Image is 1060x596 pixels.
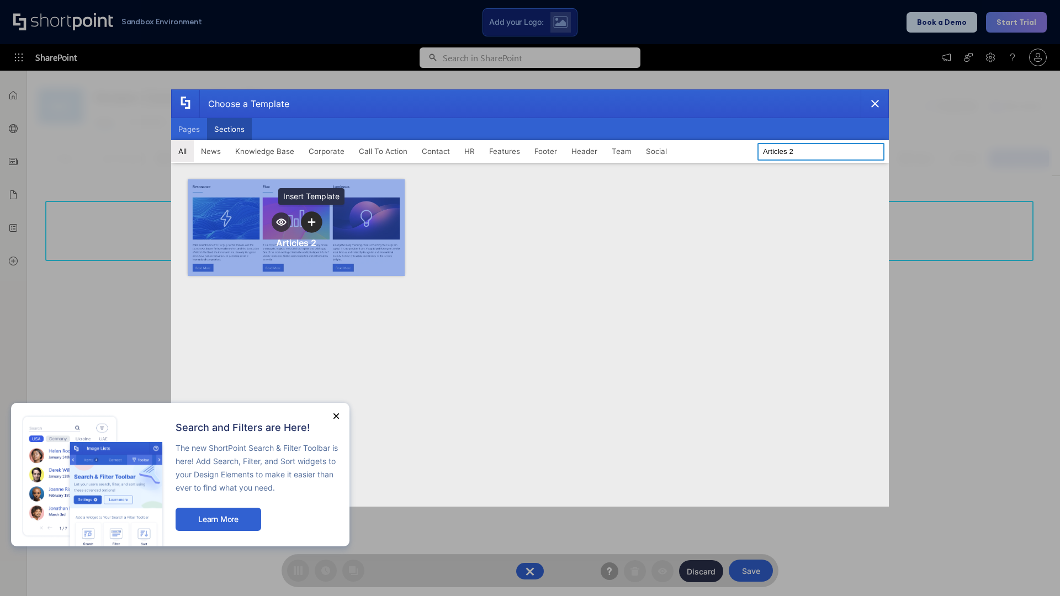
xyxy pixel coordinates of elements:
button: Contact [415,140,457,162]
button: Call To Action [352,140,415,162]
div: Articles 2 [276,237,316,248]
button: Learn More [176,508,261,531]
div: template selector [171,89,889,507]
button: Sections [207,118,252,140]
iframe: Chat Widget [1005,543,1060,596]
button: News [194,140,228,162]
h2: Search and Filters are Here! [176,422,338,433]
button: Social [639,140,674,162]
button: Footer [527,140,564,162]
button: Pages [171,118,207,140]
button: All [171,140,194,162]
div: Choose a Template [199,90,289,118]
input: Search [757,143,884,161]
button: Team [605,140,639,162]
p: The new ShortPoint Search & Filter Toolbar is here! Add Search, Filter, and Sort widgets to your ... [176,441,338,494]
button: Header [564,140,605,162]
img: new feature image [22,414,165,546]
button: Corporate [301,140,352,162]
button: Features [482,140,527,162]
button: Knowledge Base [228,140,301,162]
button: HR [457,140,482,162]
